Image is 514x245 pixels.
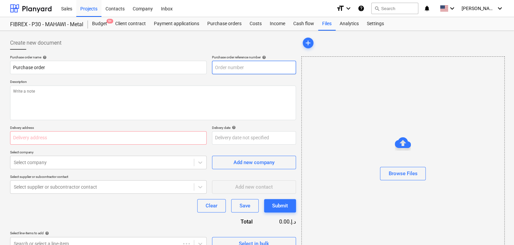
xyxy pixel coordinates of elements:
button: Save [231,199,259,212]
div: Delivery date [212,126,296,130]
span: [PERSON_NAME] [462,6,495,11]
a: Payment applications [150,17,203,31]
div: Save [240,201,250,210]
div: Select line-items to add [10,231,207,235]
input: Order number [212,61,296,74]
i: keyboard_arrow_down [448,4,456,12]
a: Budget9+ [88,17,111,31]
a: Client contract [111,17,150,31]
span: 9+ [106,19,113,23]
div: Purchase order reference number [212,55,296,59]
span: help [261,55,266,59]
input: Delivery date not specified [212,131,296,145]
iframe: Chat Widget [480,213,514,245]
a: Analytics [336,17,363,31]
i: keyboard_arrow_down [344,4,352,12]
a: Costs [246,17,266,31]
div: Budget [88,17,111,31]
span: add [304,39,312,47]
button: Add new company [212,156,296,169]
a: Cash flow [289,17,318,31]
span: help [230,126,236,130]
i: keyboard_arrow_down [496,4,504,12]
button: Submit [264,199,296,212]
a: Purchase orders [203,17,246,31]
div: Submit [272,201,288,210]
a: Settings [363,17,388,31]
div: FIBREX - P30 - MAHAWI - Metal [10,21,80,28]
button: Browse Files [380,167,426,180]
div: Add new company [233,158,274,167]
i: format_size [336,4,344,12]
div: Clear [206,201,217,210]
div: Total [209,218,263,226]
span: Create new document [10,39,61,47]
i: notifications [424,4,430,12]
p: Delivery address [10,126,207,131]
a: Income [266,17,289,31]
p: Select supplier or subcontractor contact [10,175,207,180]
span: help [41,55,47,59]
div: Browse Files [388,169,417,178]
i: Knowledge base [358,4,365,12]
span: search [374,6,380,11]
div: 0.00د.إ.‏ [263,218,296,226]
button: Clear [197,199,226,212]
p: Description [10,80,296,85]
input: Delivery address [10,131,207,145]
input: Document name [10,61,207,74]
div: Purchase order name [10,55,207,59]
button: Search [371,3,418,14]
a: Files [318,17,336,31]
p: Select company [10,150,207,156]
span: help [44,231,49,235]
